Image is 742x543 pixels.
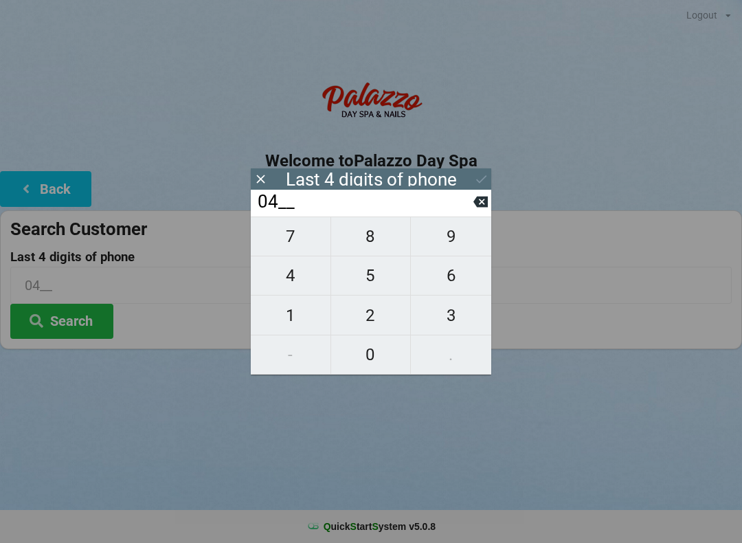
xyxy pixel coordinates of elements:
[251,217,331,256] button: 7
[411,296,491,335] button: 3
[411,217,491,256] button: 9
[331,217,412,256] button: 8
[251,261,330,290] span: 4
[331,296,412,335] button: 2
[411,301,491,330] span: 3
[331,261,411,290] span: 5
[411,222,491,251] span: 9
[411,256,491,296] button: 6
[411,261,491,290] span: 6
[251,301,330,330] span: 1
[251,296,331,335] button: 1
[331,222,411,251] span: 8
[286,173,457,186] div: Last 4 digits of phone
[251,222,330,251] span: 7
[331,340,411,369] span: 0
[331,335,412,375] button: 0
[331,301,411,330] span: 2
[251,256,331,296] button: 4
[331,256,412,296] button: 5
